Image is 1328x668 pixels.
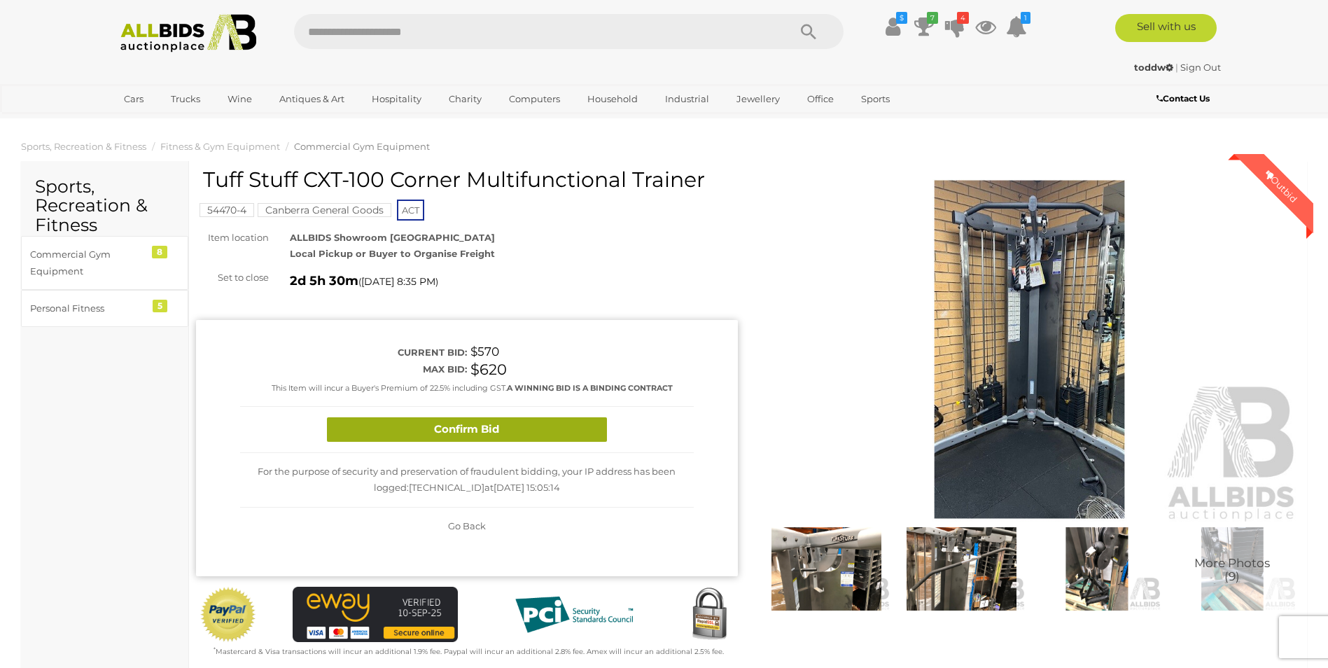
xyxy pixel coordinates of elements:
[327,417,607,442] button: Confirm Bid
[1021,12,1030,24] i: 1
[883,14,904,39] a: $
[852,88,899,111] a: Sports
[200,203,254,217] mark: 54470-4
[798,88,843,111] a: Office
[186,230,279,246] div: Item location
[152,246,167,258] div: 8
[507,383,673,393] b: A WINNING BID IS A BINDING CONTRACT
[944,14,965,39] a: 4
[897,527,1026,610] img: Tuff Stuff CXT-100 Corner Multifunctional Trainer
[578,88,647,111] a: Household
[470,361,507,378] span: $620
[240,453,694,508] div: For the purpose of security and preservation of fraudulent bidding, your IP address has been logg...
[21,236,188,290] a: Commercial Gym Equipment 8
[409,482,484,493] span: [TECHNICAL_ID]
[681,587,737,643] img: Secured by Rapid SSL
[957,12,969,24] i: 4
[1156,91,1213,106] a: Contact Us
[363,88,431,111] a: Hospitality
[294,141,430,152] a: Commercial Gym Equipment
[272,383,673,393] small: This Item will incur a Buyer's Premium of 22.5% including GST.
[200,587,257,643] img: Official PayPal Seal
[160,141,280,152] a: Fitness & Gym Equipment
[203,168,734,191] h1: Tuff Stuff CXT-100 Corner Multifunctional Trainer
[270,88,354,111] a: Antiques & Art
[774,14,844,49] button: Search
[21,290,188,327] a: Personal Fitness 5
[1006,14,1027,39] a: 1
[1168,527,1296,610] a: More Photos(9)
[258,203,391,217] mark: Canberra General Goods
[153,300,167,312] div: 5
[240,361,467,377] div: Max bid:
[290,232,495,243] strong: ALLBIDS Showroom [GEOGRAPHIC_DATA]
[1180,62,1221,73] a: Sign Out
[30,246,146,279] div: Commercial Gym Equipment
[162,88,209,111] a: Trucks
[494,482,560,493] span: [DATE] 15:05:14
[1033,527,1161,610] img: Tuff Stuff CXT-100 Corner Multifunctional Trainer
[1168,527,1296,610] img: Tuff Stuff CXT-100 Corner Multifunctional Trainer
[500,88,569,111] a: Computers
[30,300,146,316] div: Personal Fitness
[397,200,424,221] span: ACT
[504,587,644,643] img: PCI DSS compliant
[656,88,718,111] a: Industrial
[290,248,495,259] strong: Local Pickup or Buyer to Organise Freight
[1134,62,1173,73] strong: toddw
[762,527,890,610] img: Tuff Stuff CXT-100 Corner Multifunctional Trainer
[115,111,232,134] a: [GEOGRAPHIC_DATA]
[293,587,458,642] img: eWAY Payment Gateway
[21,141,146,152] a: Sports, Recreation & Fitness
[218,88,261,111] a: Wine
[1134,62,1175,73] a: toddw
[361,275,435,288] span: [DATE] 8:35 PM
[448,520,486,531] span: Go Back
[1156,93,1210,104] b: Contact Us
[1175,62,1178,73] span: |
[1194,557,1270,583] span: More Photos (9)
[115,88,153,111] a: Cars
[440,88,491,111] a: Charity
[896,12,907,24] i: $
[186,270,279,286] div: Set to close
[727,88,789,111] a: Jewellery
[470,345,499,359] span: $570
[35,177,174,235] h2: Sports, Recreation & Fitness
[1249,154,1313,218] div: Outbid
[240,345,467,361] div: Current bid:
[1115,14,1217,42] a: Sell with us
[290,273,358,288] strong: 2d 5h 30m
[759,175,1301,524] img: Tuff Stuff CXT-100 Corner Multifunctional Trainer
[927,12,938,24] i: 7
[200,204,254,216] a: 54470-4
[358,276,438,287] span: ( )
[258,204,391,216] a: Canberra General Goods
[113,14,265,53] img: Allbids.com.au
[214,647,724,656] small: Mastercard & Visa transactions will incur an additional 1.9% fee. Paypal will incur an additional...
[914,14,935,39] a: 7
